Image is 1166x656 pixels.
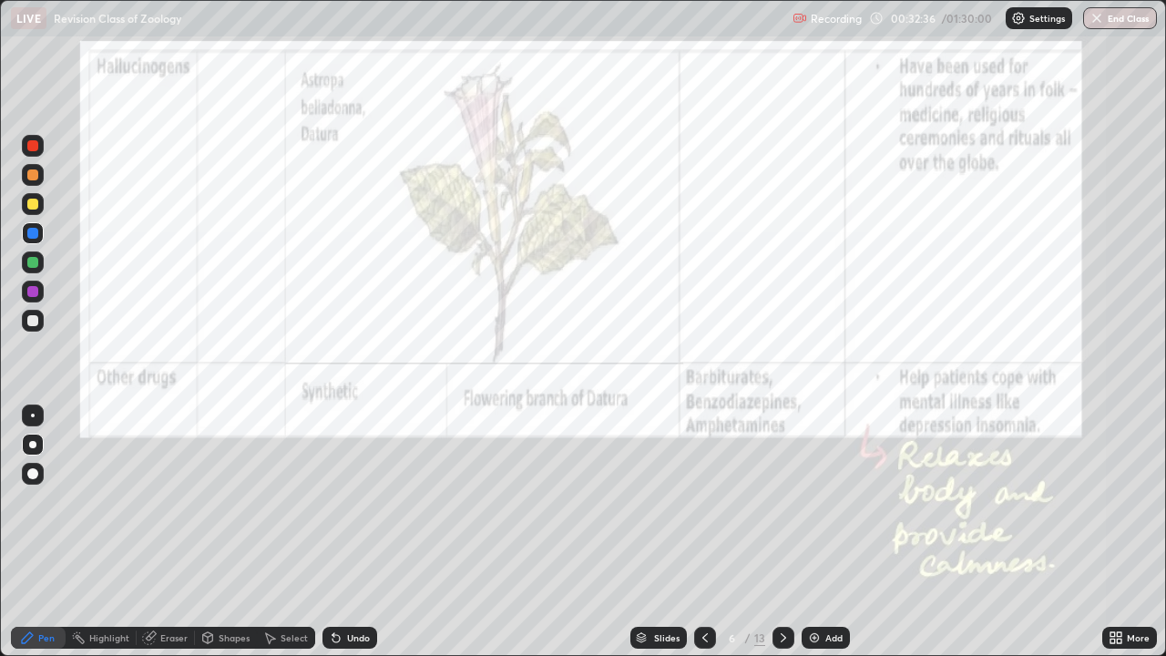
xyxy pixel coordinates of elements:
[723,632,742,643] div: 6
[160,633,188,642] div: Eraser
[89,633,129,642] div: Highlight
[1083,7,1157,29] button: End Class
[807,630,822,645] img: add-slide-button
[754,630,765,646] div: 13
[825,633,843,642] div: Add
[745,632,751,643] div: /
[347,633,370,642] div: Undo
[1029,14,1065,23] p: Settings
[38,633,55,642] div: Pen
[281,633,308,642] div: Select
[811,12,862,26] p: Recording
[654,633,680,642] div: Slides
[1127,633,1150,642] div: More
[1011,11,1026,26] img: class-settings-icons
[54,11,181,26] p: Revision Class of Zoology
[16,11,41,26] p: LIVE
[793,11,807,26] img: recording.375f2c34.svg
[1089,11,1104,26] img: end-class-cross
[219,633,250,642] div: Shapes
